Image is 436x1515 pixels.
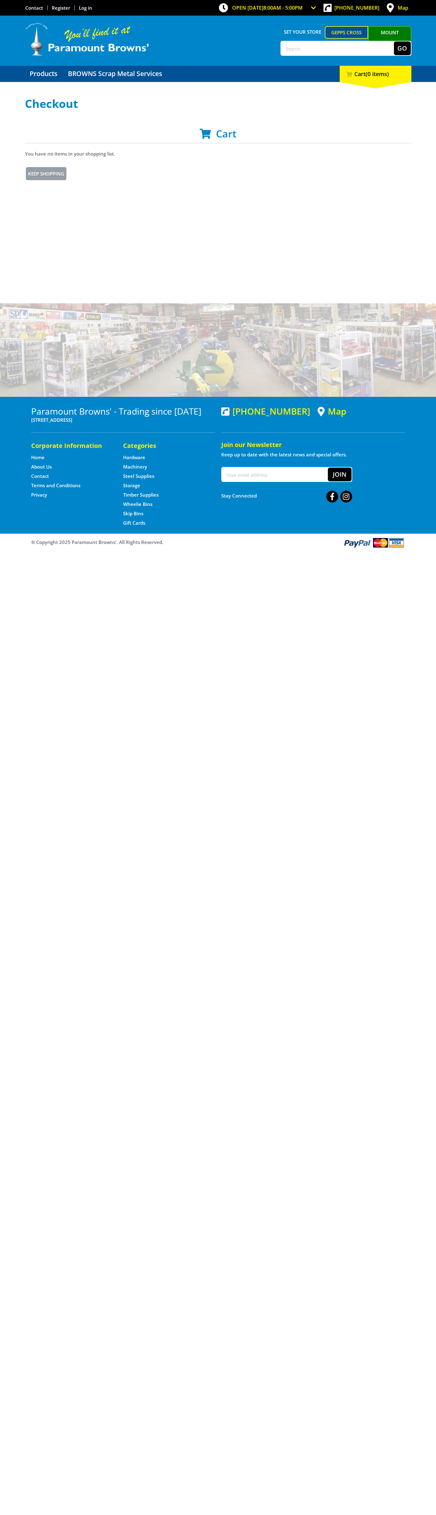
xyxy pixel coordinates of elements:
a: Go to the Products page [25,66,62,82]
h1: Checkout [25,98,411,110]
a: Go to the Timber Supplies page [123,492,159,498]
a: Mount [PERSON_NAME] [368,26,411,50]
div: Cart [340,66,411,82]
p: [STREET_ADDRESS] [31,416,215,424]
a: Go to the Steel Supplies page [123,473,154,479]
img: PayPal, Mastercard, Visa accepted [343,537,405,548]
button: Go [394,41,411,55]
a: Go to the Contact page [31,473,49,479]
button: Join [328,468,352,481]
a: Go to the About Us page [31,464,52,470]
a: Keep Shopping [25,166,67,181]
a: Go to the Home page [31,454,45,461]
a: Go to the Machinery page [123,464,147,470]
a: Go to the Terms and Conditions page [31,482,80,489]
a: Go to the BROWNS Scrap Metal Services page [63,66,167,82]
div: Stay Connected [221,488,352,503]
span: (0 items) [366,70,389,78]
a: Go to the Hardware page [123,454,145,461]
span: 8:00am - 5:00pm [263,4,303,11]
p: You have no items in your shopping list. [25,150,411,157]
a: Gepps Cross [325,26,368,39]
input: Your email address [222,468,328,481]
h3: Paramount Browns' - Trading since [DATE] [31,406,215,416]
input: Search [281,41,394,55]
p: Keep up to date with the latest news and special offers. [221,451,405,458]
h5: Join our Newsletter [221,440,405,449]
span: OPEN [DATE] [232,4,303,11]
a: Go to the Privacy page [31,492,47,498]
span: Cart [216,127,237,140]
a: Go to the Gift Cards page [123,520,145,526]
a: Go to the Wheelie Bins page [123,501,152,507]
h5: Categories [123,441,203,450]
img: Paramount Browns' [25,22,150,56]
a: View a map of Gepps Cross location [318,406,346,416]
a: Go to the Contact page [25,5,43,11]
a: Go to the registration page [52,5,70,11]
a: Go to the Storage page [123,482,140,489]
span: Set your store [280,26,325,37]
a: Go to the Skip Bins page [123,510,143,517]
h5: Corporate Information [31,441,111,450]
a: Log in [79,5,92,11]
div: [PHONE_NUMBER] [221,406,310,416]
div: ® Copyright 2025 Paramount Browns'. All Rights Reserved. [25,537,411,548]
